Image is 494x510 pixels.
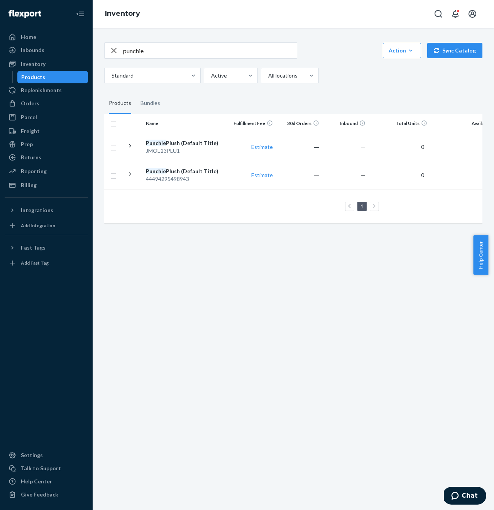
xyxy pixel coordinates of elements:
a: Home [5,31,88,43]
div: Parcel [21,113,37,121]
div: Reporting [21,167,47,175]
th: 30d Orders [276,114,322,133]
button: Talk to Support [5,462,88,475]
em: Punchie [146,168,166,174]
ol: breadcrumbs [99,3,146,25]
div: Freight [21,127,40,135]
div: Add Fast Tag [21,260,49,266]
td: ― [276,161,322,189]
div: Products [109,93,131,114]
a: Freight [5,125,88,137]
button: Help Center [473,235,488,275]
a: Billing [5,179,88,191]
div: Integrations [21,206,53,214]
a: Add Integration [5,220,88,232]
img: Flexport logo [8,10,41,18]
div: Prep [21,140,33,148]
div: Inventory [21,60,46,68]
div: Add Integration [21,222,55,229]
div: JMOE23PLU1 [146,147,227,155]
button: Action [383,43,421,58]
div: Inbounds [21,46,44,54]
div: Replenishments [21,86,62,94]
td: ― [276,133,322,161]
span: — [361,144,365,150]
a: Inventory [105,9,140,18]
button: Integrations [5,204,88,216]
a: Inventory [5,58,88,70]
a: Estimate [251,172,273,178]
input: Active [210,72,211,79]
span: 0 [418,172,427,178]
em: Punchie [146,140,166,146]
a: Replenishments [5,84,88,96]
input: All locations [267,72,268,79]
a: Returns [5,151,88,164]
th: Inbound [322,114,369,133]
button: Fast Tags [5,241,88,254]
a: Add Fast Tag [5,257,88,269]
div: 44494295498943 [146,175,227,183]
a: Prep [5,138,88,150]
button: Open account menu [465,6,480,22]
a: Settings [5,449,88,461]
a: Inbounds [5,44,88,56]
div: Help Center [21,478,52,485]
button: Sync Catalog [427,43,482,58]
div: Products [21,73,45,81]
a: Orders [5,97,88,110]
span: — [361,172,365,178]
div: Home [21,33,36,41]
div: Action [389,47,415,54]
button: Open notifications [448,6,463,22]
div: Orders [21,100,39,107]
div: Billing [21,181,37,189]
th: Fulfillment Fee [230,114,276,133]
div: Give Feedback [21,491,58,498]
div: Returns [21,154,41,161]
th: Total Units [369,114,430,133]
div: Bundles [140,93,160,114]
input: Search inventory by name or sku [123,43,297,58]
button: Open Search Box [431,6,446,22]
a: Help Center [5,475,88,488]
div: Plush (Default Title) [146,139,227,147]
div: Settings [21,451,43,459]
a: Reporting [5,165,88,177]
span: 0 [418,144,427,150]
a: Parcel [5,111,88,123]
a: Page 1 is your current page [359,203,365,209]
div: Fast Tags [21,244,46,252]
a: Estimate [251,144,273,150]
a: Products [17,71,88,83]
iframe: Opens a widget where you can chat to one of our agents [444,487,486,506]
button: Give Feedback [5,488,88,501]
th: Name [143,114,230,133]
button: Close Navigation [73,6,88,22]
div: Talk to Support [21,464,61,472]
div: Plush (Default Title) [146,167,227,175]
